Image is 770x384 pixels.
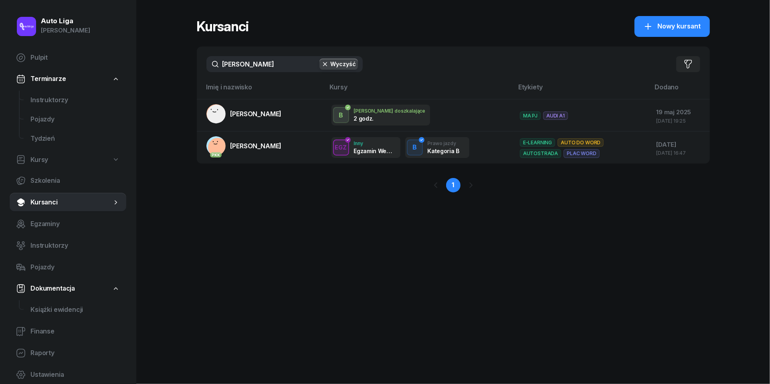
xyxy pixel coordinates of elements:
h1: Kursanci [197,19,249,34]
span: Tydzień [30,133,120,144]
span: Raporty [30,348,120,358]
span: Kursanci [30,197,112,208]
div: EGZ [332,142,350,152]
input: Szukaj [206,56,363,72]
span: Instruktorzy [30,241,120,251]
span: Kursy [30,155,48,165]
button: B [407,139,423,156]
div: Egzamin Wewnętrzny [354,148,396,154]
span: PLAC WORD [564,149,600,158]
a: Instruktorzy [10,236,126,255]
div: Inny [354,141,396,146]
span: [PERSON_NAME] [230,142,282,150]
th: Dodano [650,82,709,99]
span: Książki ewidencji [30,305,120,315]
div: [PERSON_NAME] [41,25,90,36]
a: 1 [446,178,461,192]
a: Dokumentacja [10,279,126,298]
span: [PERSON_NAME] [230,110,282,118]
div: B [409,141,420,154]
div: [DATE] 19:25 [656,118,703,123]
a: Terminarze [10,70,126,88]
span: Terminarze [30,74,66,84]
div: B [335,109,346,122]
div: PKK [210,152,222,158]
a: Tydzień [24,129,126,148]
span: AUTO DO WORD [558,138,604,147]
a: Szkolenia [10,171,126,190]
button: Wyczyść [319,59,358,70]
a: [PERSON_NAME] [206,104,282,123]
span: AUTOSTRADA [520,149,561,158]
button: B [333,107,349,123]
div: [DATE] 16:47 [656,150,703,156]
span: Dokumentacja [30,283,75,294]
span: Szkolenia [30,176,120,186]
a: Pojazdy [10,258,126,277]
a: PKK[PERSON_NAME] [206,136,282,156]
a: Kursy [10,151,126,169]
span: Pojazdy [30,114,120,125]
a: Instruktorzy [24,91,126,110]
button: EGZ [333,139,349,156]
div: [DATE] [656,139,703,150]
span: Pojazdy [30,262,120,273]
span: E-LEARNING [520,138,555,147]
div: 19 maj 2025 [656,107,703,117]
span: Egzaminy [30,219,120,229]
th: Imię i nazwisko [197,82,325,99]
div: [PERSON_NAME] doszkalające [354,108,426,113]
a: Egzaminy [10,214,126,234]
span: MA PJ [520,111,541,120]
span: Finanse [30,326,120,337]
a: Kursanci [10,193,126,212]
a: Pulpit [10,48,126,67]
th: Kursy [325,82,513,99]
span: Ustawienia [30,370,120,380]
div: Prawo jazdy [428,141,459,146]
a: Finanse [10,322,126,341]
button: Nowy kursant [635,16,710,37]
span: AUDI A1 [543,111,568,120]
a: Pojazdy [24,110,126,129]
a: Książki ewidencji [24,300,126,319]
span: Pulpit [30,53,120,63]
span: Instruktorzy [30,95,120,105]
a: Raporty [10,344,126,363]
th: Etykiety [513,82,650,99]
div: Kategoria B [428,148,459,154]
div: 2 godz. [354,115,396,122]
span: Nowy kursant [658,21,701,32]
div: Auto Liga [41,18,90,24]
